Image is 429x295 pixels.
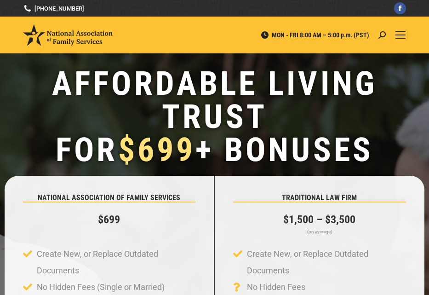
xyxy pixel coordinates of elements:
[34,246,195,279] span: Create New, or Replace Outdated Documents
[245,246,406,279] span: Create New, or Replace Outdated Documents
[233,194,406,202] h5: TRADITIONAL LAW FIRM
[395,29,406,40] a: Mobile menu icon
[394,2,406,14] a: Facebook page opens in new window
[5,67,424,167] h1: Affordable Living Trust for + Bonuses
[23,4,84,13] a: [PHONE_NUMBER]
[98,213,120,226] strong: $699
[283,213,355,226] strong: $1,500 – $3,500
[118,130,195,169] span: $699
[23,194,195,202] h5: NATIONAL ASSOCIATION OF FAMILY SERVICES
[260,31,369,39] span: MON - FRI 8:00 AM – 5:00 p.m. (PST)
[23,24,113,46] img: National Association of Family Services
